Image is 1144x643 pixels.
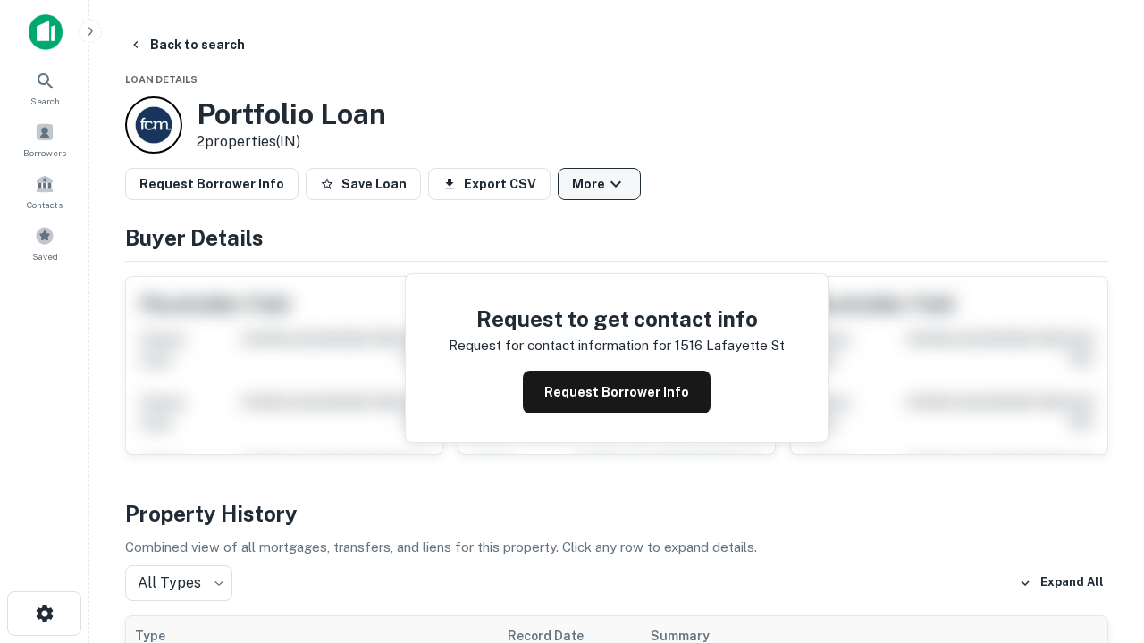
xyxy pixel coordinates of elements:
a: Search [5,63,84,112]
button: Request Borrower Info [125,168,299,200]
a: Contacts [5,167,84,215]
button: Back to search [122,29,252,61]
iframe: Chat Widget [1055,443,1144,529]
a: Borrowers [5,115,84,163]
span: Contacts [27,197,63,212]
span: Loan Details [125,74,198,85]
p: 2 properties (IN) [197,131,386,153]
button: Request Borrower Info [523,371,711,413]
button: Export CSV [428,168,551,200]
span: Saved [32,249,58,263]
p: Combined view of all mortgages, transfers, and liens for this property. Click any row to expand d... [125,537,1108,558]
img: capitalize-icon.png [29,14,63,50]
button: Save Loan [306,168,421,200]
span: Search [30,94,60,108]
h4: Request to get contact info [449,303,785,335]
p: 1516 lafayette st [675,335,785,356]
p: Request for contact information for [449,335,671,356]
h4: Property History [125,497,1108,530]
button: Expand All [1014,570,1108,597]
h3: Portfolio Loan [197,97,386,131]
button: More [558,168,641,200]
a: Saved [5,219,84,267]
div: All Types [125,565,232,601]
span: Borrowers [23,146,66,160]
h4: Buyer Details [125,221,1108,254]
